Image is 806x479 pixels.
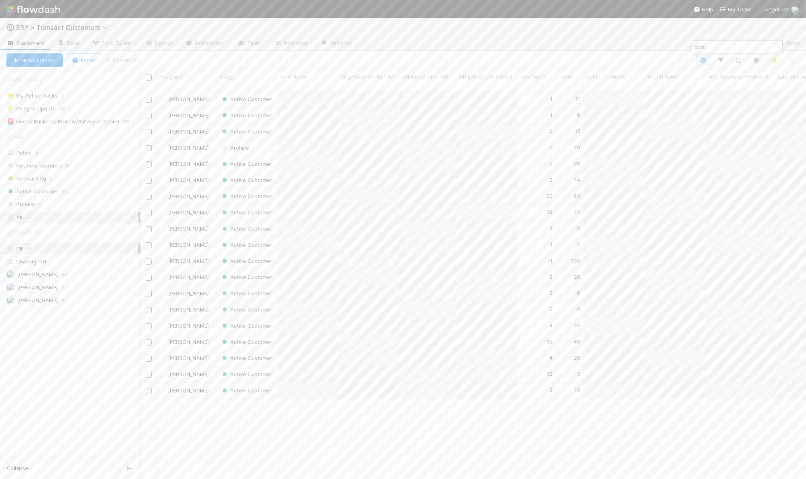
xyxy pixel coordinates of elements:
[230,322,272,329] span: Active Customer
[6,225,42,241] span: Assigned To
[168,177,209,183] span: [PERSON_NAME]
[160,112,167,119] img: avatar_ef15843f-6fde-4057-917e-3fb236f438ca.png
[231,37,268,50] a: Team
[571,256,580,265] div: 139
[160,306,167,313] img: avatar_ef15843f-6fde-4057-917e-3fb236f438ca.png
[6,174,46,184] span: Onboarding
[694,5,713,13] div: Help
[693,42,774,52] input: Search...
[168,112,209,119] span: [PERSON_NAME]
[160,258,167,264] img: avatar_ef15843f-6fde-4057-917e-3fb236f438ca.png
[66,53,102,67] button: Import
[314,37,358,50] a: Settings
[146,339,152,345] input: Toggle Row Selected
[575,127,580,135] div: 17
[6,187,58,197] span: Active Customer
[586,72,626,81] span: Active Products
[6,296,15,304] img: avatar_ec9c1780-91d7-48bb-898e-5f40cebd5ff8.png
[765,6,788,13] span: AngelList
[220,72,235,81] span: Stage
[146,307,152,313] input: Toggle Row Selected
[146,129,152,135] input: Toggle Row Selected
[549,143,553,151] div: 2
[6,39,44,47] span: Customers
[168,274,209,280] span: [PERSON_NAME]
[168,387,209,394] span: [PERSON_NAME]
[160,339,167,345] img: avatar_ec9c1780-91d7-48bb-898e-5f40cebd5ff8.png
[123,117,137,127] span: 28
[280,72,307,81] span: Firm Name
[17,297,58,303] span: [PERSON_NAME]
[6,118,15,125] span: 🚨
[230,161,272,167] span: Active Customer
[549,127,553,135] div: 6
[160,387,167,394] img: avatar_ec9c1780-91d7-48bb-898e-5f40cebd5ff8.png
[230,193,272,199] span: Active Customer
[547,370,553,378] div: 12
[35,149,38,156] span: 5
[168,96,209,102] span: [PERSON_NAME]
[549,321,553,329] div: 4
[230,387,272,394] span: Active Customer
[707,72,774,81] span: Next Business Review Date
[61,282,64,292] span: 2
[574,273,580,281] div: 28
[230,112,272,119] span: Active Customer
[168,290,209,297] span: [PERSON_NAME]
[146,210,152,216] input: Toggle Row Selected
[146,388,152,394] input: Toggle Row Selected
[168,339,209,345] span: [PERSON_NAME]
[7,465,28,472] span: Collapse
[575,321,580,329] div: 16
[547,208,553,216] div: 19
[160,274,167,280] img: avatar_ef15843f-6fde-4057-917e-3fb236f438ca.png
[159,72,191,81] span: Assigned To
[106,56,140,64] small: 29 Customers
[575,386,580,394] div: 10
[17,284,58,290] span: [PERSON_NAME]
[575,208,580,216] div: 14
[6,270,15,278] img: avatar_ef15843f-6fde-4057-917e-3fb236f438ca.png
[6,129,24,145] span: Stage
[230,306,272,313] span: Active Customer
[146,323,152,329] input: Toggle Row Selected
[61,91,72,101] span: 3
[168,128,209,135] span: [PERSON_NAME]
[160,161,167,167] img: avatar_ef15843f-6fde-4057-917e-3fb236f438ca.png
[549,354,553,362] div: 4
[6,212,138,223] div: All
[791,6,800,14] img: avatar_ec9c1780-91d7-48bb-898e-5f40cebd5ff8.png
[146,113,152,119] input: Toggle Row Selected
[547,256,553,265] div: 71
[230,225,272,232] span: Active Customer
[230,144,249,151] span: Archive
[574,192,580,200] div: 63
[230,209,272,216] span: Active Customer
[402,72,454,81] span: Affiliated Fund Admin(s)
[160,193,167,199] img: avatar_ec9c1780-91d7-48bb-898e-5f40cebd5ff8.png
[146,145,152,151] input: Toggle Row Selected
[230,242,272,248] span: Active Customer
[549,289,553,297] div: 3
[66,161,69,171] span: 0
[230,371,272,377] span: Active Customer
[230,177,272,183] span: Active Customer
[577,224,580,232] div: 0
[577,111,580,119] div: 8
[6,117,119,127] div: Needs Business Review/Survey Actioned
[168,322,209,329] span: [PERSON_NAME]
[549,224,553,232] div: 3
[6,2,60,16] img: logo-inverted-e16ddd16eac7371096b0.svg
[146,275,152,281] input: Toggle Row Selected
[25,245,32,252] span: 76
[146,97,152,103] input: Toggle Row Selected
[139,37,179,50] a: Layout
[61,269,68,280] span: 32
[574,159,580,167] div: 28
[6,92,15,99] span: ⭐
[6,244,138,254] div: All
[146,161,152,167] input: Toggle Row Selected
[160,322,167,329] img: avatar_ef15843f-6fde-4057-917e-3fb236f438ca.png
[168,161,209,167] span: [PERSON_NAME]
[574,354,580,362] div: 25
